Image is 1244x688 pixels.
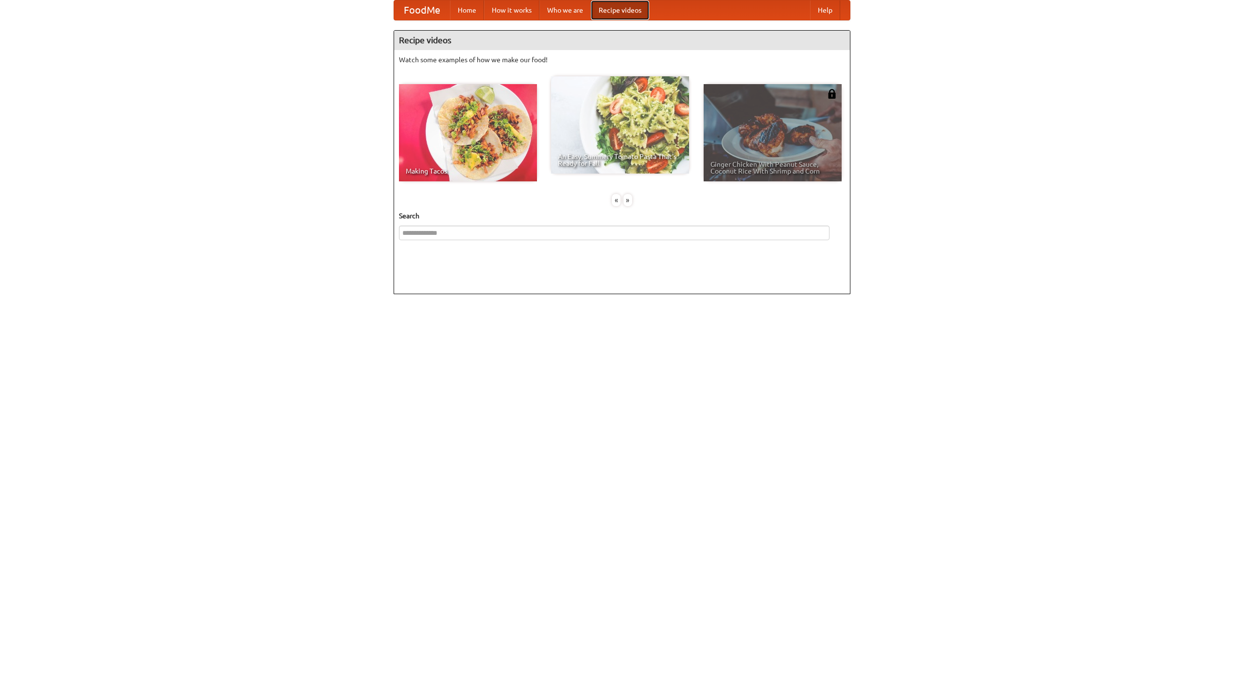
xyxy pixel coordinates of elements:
a: How it works [484,0,539,20]
a: FoodMe [394,0,450,20]
a: Home [450,0,484,20]
a: Help [810,0,840,20]
a: Recipe videos [591,0,649,20]
h5: Search [399,211,845,221]
h4: Recipe videos [394,31,850,50]
div: » [623,194,632,206]
p: Watch some examples of how we make our food! [399,55,845,65]
div: « [612,194,621,206]
a: An Easy, Summery Tomato Pasta That's Ready for Fall [551,76,689,174]
a: Making Tacos [399,84,537,181]
span: Making Tacos [406,168,530,175]
span: An Easy, Summery Tomato Pasta That's Ready for Fall [558,153,682,167]
img: 483408.png [827,89,837,99]
a: Who we are [539,0,591,20]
